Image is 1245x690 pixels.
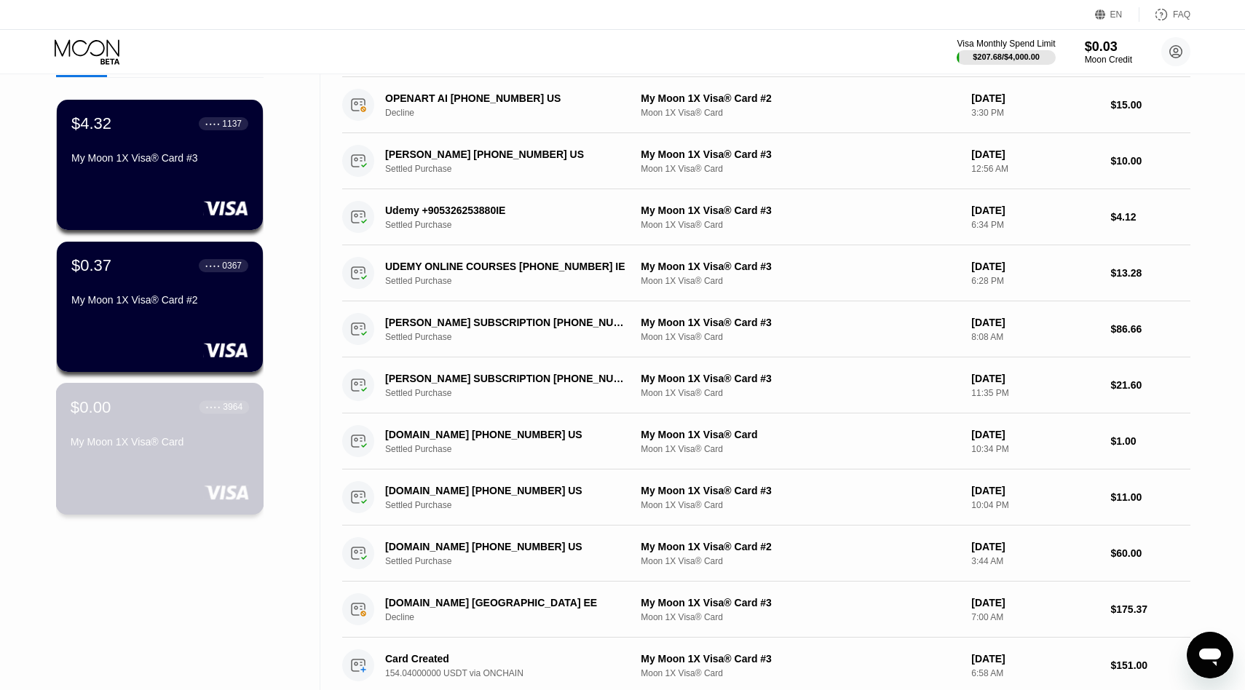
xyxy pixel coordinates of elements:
[385,668,644,678] div: 154.04000000 USDT via ONCHAIN
[641,164,960,174] div: Moon 1X Visa® Card
[641,597,960,608] div: My Moon 1X Visa® Card #3
[641,388,960,398] div: Moon 1X Visa® Card
[385,92,625,104] div: OPENART AI [PHONE_NUMBER] US
[957,39,1055,65] div: Visa Monthly Spend Limit$207.68/$4,000.00
[641,276,960,286] div: Moon 1X Visa® Card
[971,373,1099,384] div: [DATE]
[641,653,960,665] div: My Moon 1X Visa® Card #3
[71,256,111,275] div: $0.37
[385,332,644,342] div: Settled Purchase
[1187,632,1233,678] iframe: Button to launch messaging window
[1111,211,1191,223] div: $4.12
[1085,39,1132,55] div: $0.03
[71,114,111,133] div: $4.32
[1111,435,1191,447] div: $1.00
[641,373,960,384] div: My Moon 1X Visa® Card #3
[641,668,960,678] div: Moon 1X Visa® Card
[71,152,248,164] div: My Moon 1X Visa® Card #3
[973,52,1040,61] div: $207.68 / $4,000.00
[641,220,960,230] div: Moon 1X Visa® Card
[342,526,1190,582] div: [DOMAIN_NAME] [PHONE_NUMBER] USSettled PurchaseMy Moon 1X Visa® Card #2Moon 1X Visa® Card[DATE]3:...
[971,444,1099,454] div: 10:34 PM
[1111,99,1191,111] div: $15.00
[385,317,625,328] div: [PERSON_NAME] SUBSCRIPTION [PHONE_NUMBER] US
[57,100,263,230] div: $4.32● ● ● ●1137My Moon 1X Visa® Card #3
[71,436,249,448] div: My Moon 1X Visa® Card
[971,220,1099,230] div: 6:34 PM
[971,429,1099,440] div: [DATE]
[971,92,1099,104] div: [DATE]
[971,668,1099,678] div: 6:58 AM
[205,263,220,268] div: ● ● ● ●
[385,373,625,384] div: [PERSON_NAME] SUBSCRIPTION [PHONE_NUMBER] US
[641,108,960,118] div: Moon 1X Visa® Card
[971,612,1099,622] div: 7:00 AM
[971,164,1099,174] div: 12:56 AM
[641,148,960,160] div: My Moon 1X Visa® Card #3
[641,500,960,510] div: Moon 1X Visa® Card
[971,332,1099,342] div: 8:08 AM
[1111,323,1191,335] div: $86.66
[1111,659,1191,671] div: $151.00
[385,541,625,552] div: [DOMAIN_NAME] [PHONE_NUMBER] US
[971,261,1099,272] div: [DATE]
[385,261,625,272] div: UDEMY ONLINE COURSES [PHONE_NUMBER] IE
[1085,55,1132,65] div: Moon Credit
[1111,267,1191,279] div: $13.28
[385,205,625,216] div: Udemy +905326253880IE
[342,469,1190,526] div: [DOMAIN_NAME] [PHONE_NUMBER] USSettled PurchaseMy Moon 1X Visa® Card #3Moon 1X Visa® Card[DATE]10...
[971,653,1099,665] div: [DATE]
[971,317,1099,328] div: [DATE]
[641,485,960,496] div: My Moon 1X Visa® Card #3
[971,388,1099,398] div: 11:35 PM
[385,500,644,510] div: Settled Purchase
[1085,39,1132,65] div: $0.03Moon Credit
[971,205,1099,216] div: [DATE]
[971,500,1099,510] div: 10:04 PM
[1111,491,1191,503] div: $11.00
[1111,603,1191,615] div: $175.37
[57,384,263,514] div: $0.00● ● ● ●3964My Moon 1X Visa® Card
[342,77,1190,133] div: OPENART AI [PHONE_NUMBER] USDeclineMy Moon 1X Visa® Card #2Moon 1X Visa® Card[DATE]3:30 PM$15.00
[385,485,625,496] div: [DOMAIN_NAME] [PHONE_NUMBER] US
[971,276,1099,286] div: 6:28 PM
[1110,9,1123,20] div: EN
[385,653,625,665] div: Card Created
[205,122,220,126] div: ● ● ● ●
[385,220,644,230] div: Settled Purchase
[641,317,960,328] div: My Moon 1X Visa® Card #3
[385,612,644,622] div: Decline
[57,242,263,372] div: $0.37● ● ● ●0367My Moon 1X Visa® Card #2
[206,405,221,409] div: ● ● ● ●
[641,205,960,216] div: My Moon 1X Visa® Card #3
[971,556,1099,566] div: 3:44 AM
[385,108,644,118] div: Decline
[641,612,960,622] div: Moon 1X Visa® Card
[385,388,644,398] div: Settled Purchase
[641,541,960,552] div: My Moon 1X Visa® Card #2
[641,429,960,440] div: My Moon 1X Visa® Card
[342,189,1190,245] div: Udemy +905326253880IESettled PurchaseMy Moon 1X Visa® Card #3Moon 1X Visa® Card[DATE]6:34 PM$4.12
[385,164,644,174] div: Settled Purchase
[385,148,625,160] div: [PERSON_NAME] [PHONE_NUMBER] US
[971,485,1099,496] div: [DATE]
[641,556,960,566] div: Moon 1X Visa® Card
[342,413,1190,469] div: [DOMAIN_NAME] [PHONE_NUMBER] USSettled PurchaseMy Moon 1X Visa® CardMoon 1X Visa® Card[DATE]10:34...
[641,444,960,454] div: Moon 1X Visa® Card
[223,402,242,412] div: 3964
[1139,7,1190,22] div: FAQ
[342,582,1190,638] div: [DOMAIN_NAME] [GEOGRAPHIC_DATA] EEDeclineMy Moon 1X Visa® Card #3Moon 1X Visa® Card[DATE]7:00 AM$...
[1095,7,1139,22] div: EN
[971,541,1099,552] div: [DATE]
[1111,379,1191,391] div: $21.60
[71,397,111,416] div: $0.00
[342,245,1190,301] div: UDEMY ONLINE COURSES [PHONE_NUMBER] IESettled PurchaseMy Moon 1X Visa® Card #3Moon 1X Visa® Card[...
[641,332,960,342] div: Moon 1X Visa® Card
[1111,155,1191,167] div: $10.00
[385,276,644,286] div: Settled Purchase
[641,261,960,272] div: My Moon 1X Visa® Card #3
[222,261,242,271] div: 0367
[342,357,1190,413] div: [PERSON_NAME] SUBSCRIPTION [PHONE_NUMBER] USSettled PurchaseMy Moon 1X Visa® Card #3Moon 1X Visa®...
[641,92,960,104] div: My Moon 1X Visa® Card #2
[385,444,644,454] div: Settled Purchase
